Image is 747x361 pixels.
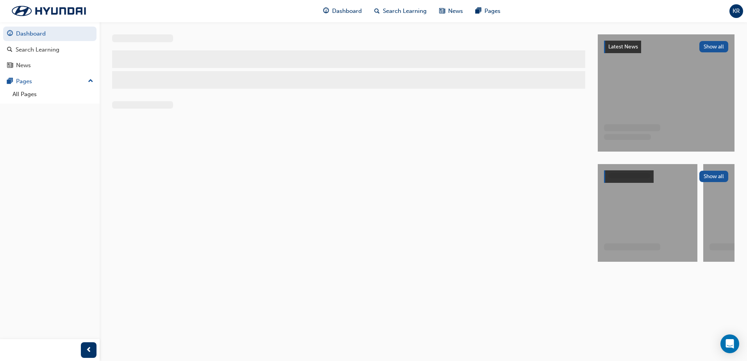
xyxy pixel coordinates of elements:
[4,3,94,19] img: Trak
[7,62,13,69] span: news-icon
[317,3,368,19] a: guage-iconDashboard
[86,345,92,355] span: prev-icon
[3,74,97,89] button: Pages
[7,46,13,54] span: search-icon
[3,58,97,73] a: News
[604,41,728,53] a: Latest NewsShow all
[16,45,59,54] div: Search Learning
[433,3,469,19] a: news-iconNews
[484,7,500,16] span: Pages
[720,334,739,353] div: Open Intercom Messenger
[368,3,433,19] a: search-iconSearch Learning
[332,7,362,16] span: Dashboard
[733,7,740,16] span: KR
[3,25,97,74] button: DashboardSearch LearningNews
[475,6,481,16] span: pages-icon
[699,41,729,52] button: Show all
[3,43,97,57] a: Search Learning
[439,6,445,16] span: news-icon
[383,7,427,16] span: Search Learning
[7,30,13,38] span: guage-icon
[88,76,93,86] span: up-icon
[16,61,31,70] div: News
[7,78,13,85] span: pages-icon
[469,3,507,19] a: pages-iconPages
[374,6,380,16] span: search-icon
[323,6,329,16] span: guage-icon
[3,27,97,41] a: Dashboard
[448,7,463,16] span: News
[699,171,729,182] button: Show all
[604,170,728,183] a: Show all
[729,4,743,18] button: KR
[608,43,638,50] span: Latest News
[16,77,32,86] div: Pages
[9,88,97,100] a: All Pages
